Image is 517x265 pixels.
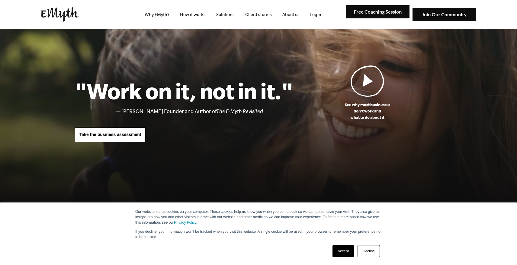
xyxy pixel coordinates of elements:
[293,102,442,121] p: See why most businesses don't work and what to do about it
[121,107,293,116] li: [PERSON_NAME] Founder and Author of
[346,5,409,19] img: Free Coaching Session
[413,8,476,21] img: Join Our Community
[75,77,293,104] h1: "Work on it, not in it."
[174,220,196,225] a: Privacy Policy
[135,209,382,225] p: Our website stores cookies on your computer. These cookies help us know you when you come back so...
[41,7,79,22] img: EMyth
[351,65,384,97] img: Play Video
[332,245,354,257] a: Accept
[358,245,380,257] a: Decline
[217,108,263,114] i: The E-Myth Revisited
[75,128,146,142] a: Take the business assessment
[293,65,442,121] a: See why most businessesdon't work andwhat to do about it
[79,132,141,137] span: Take the business assessment
[135,229,382,240] p: If you decline, your information won’t be tracked when you visit this website. A single cookie wi...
